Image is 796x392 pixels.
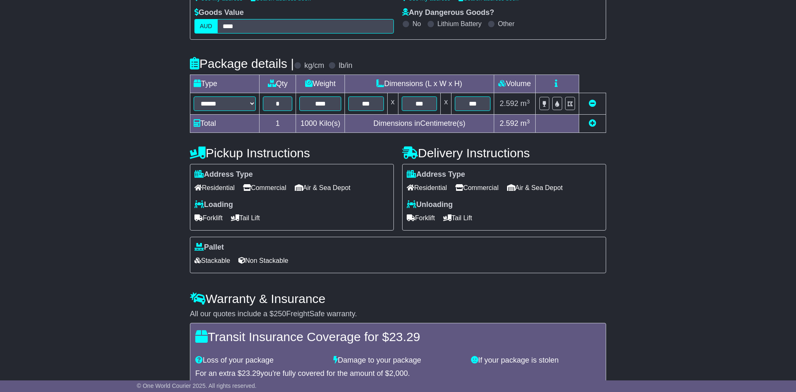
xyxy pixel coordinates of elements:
[345,115,494,133] td: Dimensions in Centimetre(s)
[441,93,451,115] td: x
[194,170,253,179] label: Address Type
[194,181,235,194] span: Residential
[437,20,482,28] label: Lithium Battery
[407,181,447,194] span: Residential
[191,356,329,365] div: Loss of your package
[443,212,472,224] span: Tail Lift
[194,200,233,209] label: Loading
[520,119,530,127] span: m
[231,212,260,224] span: Tail Lift
[190,115,260,133] td: Total
[329,356,467,365] div: Damage to your package
[407,170,465,179] label: Address Type
[296,115,345,133] td: Kilo(s)
[500,99,518,108] span: 2.592
[304,61,324,70] label: kg/cm
[260,115,296,133] td: 1
[500,119,518,127] span: 2.592
[520,99,530,108] span: m
[190,146,394,160] h4: Pickup Instructions
[498,20,514,28] label: Other
[507,181,563,194] span: Air & Sea Depot
[527,118,530,125] sup: 3
[345,75,494,93] td: Dimensions (L x W x H)
[589,119,596,127] a: Add new item
[527,99,530,105] sup: 3
[260,75,296,93] td: Qty
[402,8,494,17] label: Any Dangerous Goods?
[389,330,420,344] span: 23.29
[407,200,453,209] label: Unloading
[387,93,398,115] td: x
[407,212,435,224] span: Forklift
[194,254,230,267] span: Stackable
[190,292,606,305] h4: Warranty & Insurance
[389,369,408,378] span: 2,000
[242,369,260,378] span: 23.29
[137,382,257,389] span: © One World Courier 2025. All rights reserved.
[589,99,596,108] a: Remove this item
[467,356,605,365] div: If your package is stolen
[190,75,260,93] td: Type
[194,8,244,17] label: Goods Value
[238,254,288,267] span: Non Stackable
[494,75,535,93] td: Volume
[301,119,317,127] span: 1000
[195,330,601,344] h4: Transit Insurance Coverage for $
[190,57,294,70] h4: Package details |
[274,310,286,318] span: 250
[455,181,498,194] span: Commercial
[339,61,352,70] label: lb/in
[194,212,223,224] span: Forklift
[194,19,218,34] label: AUD
[243,181,286,194] span: Commercial
[194,243,224,252] label: Pallet
[413,20,421,28] label: No
[195,369,601,378] div: For an extra $ you're fully covered for the amount of $ .
[295,181,351,194] span: Air & Sea Depot
[296,75,345,93] td: Weight
[402,146,606,160] h4: Delivery Instructions
[190,310,606,319] div: All our quotes include a $ FreightSafe warranty.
